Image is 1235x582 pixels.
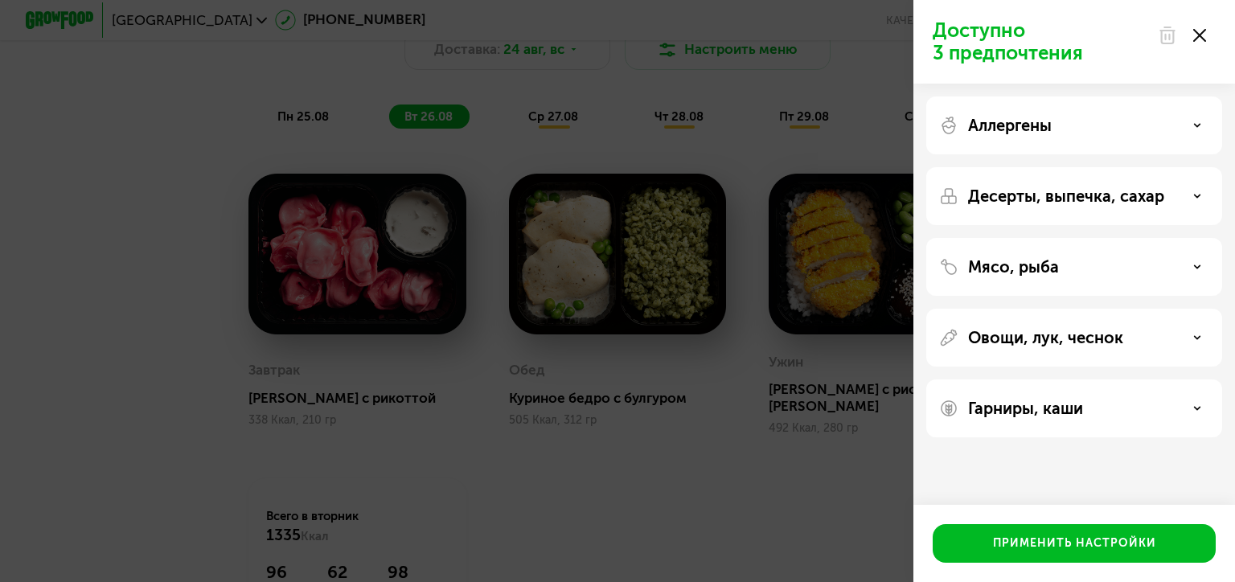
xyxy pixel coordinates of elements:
p: Аллергены [968,116,1052,135]
div: Применить настройки [993,535,1156,551]
p: Доступно 3 предпочтения [933,19,1148,64]
p: Гарниры, каши [968,399,1083,418]
p: Мясо, рыба [968,257,1059,277]
p: Овощи, лук, чеснок [968,328,1123,347]
p: Десерты, выпечка, сахар [968,186,1164,206]
button: Применить настройки [933,524,1216,563]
